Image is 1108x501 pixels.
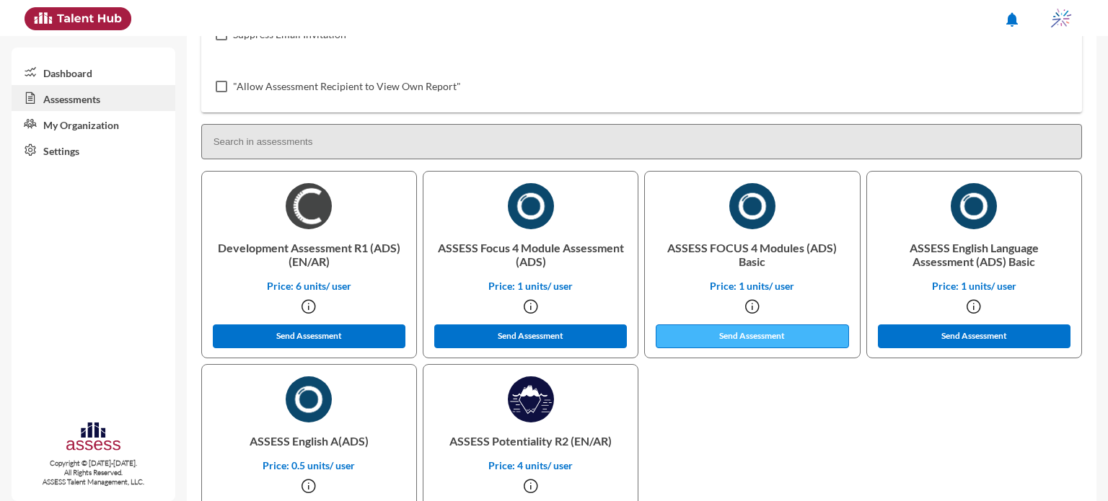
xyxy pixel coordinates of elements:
a: Settings [12,137,175,163]
p: ASSESS Potentiality R2 (EN/AR) [435,422,626,459]
input: Search in assessments [201,124,1082,159]
p: Price: 1 units/ user [435,280,626,292]
mat-icon: notifications [1003,11,1021,28]
p: Price: 6 units/ user [214,280,405,292]
button: Send Assessment [656,324,849,348]
a: Dashboard [12,59,175,85]
button: Send Assessment [878,324,1071,348]
button: Send Assessment [434,324,628,348]
span: "Allow Assessment Recipient to View Own Report" [233,78,461,95]
p: Price: 1 units/ user [879,280,1070,292]
p: ASSESS English A(ADS) [214,422,405,459]
p: ASSESS FOCUS 4 Modules (ADS) Basic [656,229,848,280]
button: Send Assessment [213,324,406,348]
p: Copyright © [DATE]-[DATE]. All Rights Reserved. ASSESS Talent Management, LLC. [12,458,175,487]
a: Assessments [12,85,175,111]
p: Price: 1 units/ user [656,280,848,292]
p: Price: 4 units/ user [435,459,626,471]
p: Price: 0.5 units/ user [214,459,405,471]
img: assesscompany-logo.png [65,420,122,456]
p: ASSESS English Language Assessment (ADS) Basic [879,229,1070,280]
p: Development Assessment R1 (ADS) (EN/AR) [214,229,405,280]
a: My Organization [12,111,175,137]
p: ASSESS Focus 4 Module Assessment (ADS) [435,229,626,280]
